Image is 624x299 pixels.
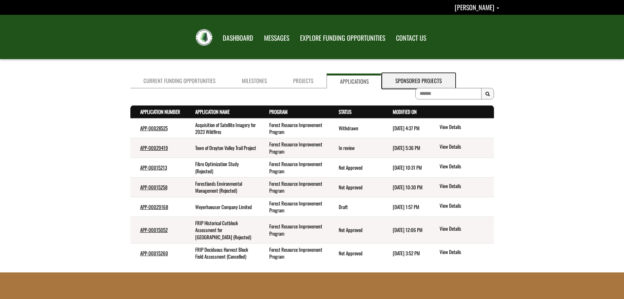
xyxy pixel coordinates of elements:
img: FRIAA Submissions Portal [196,29,212,46]
a: View details [440,248,491,256]
a: Application Number [140,108,180,115]
a: APP-00015260 [140,249,168,257]
td: Not Approved [329,158,383,178]
a: Current Funding Opportunities [130,74,229,88]
th: Actions [429,106,494,118]
td: 8/10/2023 12:06 PM [383,217,429,243]
td: APP-00015260 [130,244,185,263]
a: DASHBOARD [218,30,258,46]
time: [DATE] 3:52 PM [393,249,420,257]
td: action menu [429,244,494,263]
td: Forest Resource Improvement Program [259,158,329,178]
td: Forest Resource Improvement Program [259,178,329,197]
a: MESSAGES [259,30,294,46]
td: Town of Drayton Valley Trail Project [185,138,259,158]
time: [DATE] 12:06 PM [393,226,423,233]
a: APP-00015258 [140,183,167,191]
time: [DATE] 4:37 PM [393,124,420,132]
a: Projects [280,74,327,88]
td: Not Approved [329,244,383,263]
a: View details [440,143,491,151]
td: APP-00029168 [130,197,185,217]
td: Withdrawn [329,118,383,138]
td: Forest Resource Improvement Program [259,197,329,217]
td: Forest Resource Improvement Program [259,138,329,158]
td: FRIP Deciduous Harvest Block Field Assessment (Cancelled) [185,244,259,263]
button: Search Results [481,88,494,100]
a: View details [440,225,491,233]
td: APP-00028525 [130,118,185,138]
td: Forestlands Environmental Management (Rejected) [185,178,259,197]
td: Forest Resource Improvement Program [259,244,329,263]
a: Sponsored Projects [382,74,455,88]
td: 3/7/2025 1:57 PM [383,197,429,217]
a: Applications [327,74,382,88]
a: View details [440,182,491,190]
a: Status [339,108,351,115]
td: Draft [329,197,383,217]
a: Milestones [229,74,280,88]
td: action menu [429,158,494,178]
nav: Main Navigation [217,28,431,46]
td: Acquisition of Satellite Imagery for 2023 Wildfires [185,118,259,138]
a: CONTACT US [391,30,431,46]
a: APP-00029419 [140,144,168,151]
td: 3/20/2025 10:31 PM [383,158,429,178]
td: 6/6/2025 4:37 PM [383,118,429,138]
td: Fibre Optimization Study (Rejected) [185,158,259,178]
time: [DATE] 10:30 PM [393,183,423,191]
td: 3/20/2025 10:30 PM [383,178,429,197]
td: action menu [429,217,494,243]
time: [DATE] 1:57 PM [393,203,419,210]
td: 7/6/2023 3:52 PM [383,244,429,263]
td: action menu [429,138,494,158]
a: View details [440,163,491,171]
a: Application Name [195,108,230,115]
td: FRIP Historical Cutblock Assessment for Slave Lake Area (Rejected) [185,217,259,243]
span: [PERSON_NAME] [455,2,494,12]
td: Forest Resource Improvement Program [259,217,329,243]
td: APP-00015258 [130,178,185,197]
td: In review [329,138,383,158]
a: View details [440,123,491,131]
td: Not Approved [329,217,383,243]
a: Ian Kwantes [455,2,499,12]
time: [DATE] 10:31 PM [393,164,422,171]
td: Not Approved [329,178,383,197]
a: APP-00015213 [140,164,167,171]
td: APP-00029419 [130,138,185,158]
a: Modified On [393,108,417,115]
a: View details [440,202,491,210]
td: APP-00015052 [130,217,185,243]
td: action menu [429,118,494,138]
td: action menu [429,197,494,217]
td: APP-00015213 [130,158,185,178]
a: APP-00015052 [140,226,168,233]
a: Program [269,108,288,115]
time: [DATE] 5:36 PM [393,144,420,151]
td: Weyerhaeuser Company Limited [185,197,259,217]
a: APP-00029168 [140,203,168,210]
a: APP-00028525 [140,124,168,132]
td: Forest Resource Improvement Program [259,118,329,138]
td: action menu [429,178,494,197]
a: EXPLORE FUNDING OPPORTUNITIES [295,30,390,46]
td: 3/28/2025 5:36 PM [383,138,429,158]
